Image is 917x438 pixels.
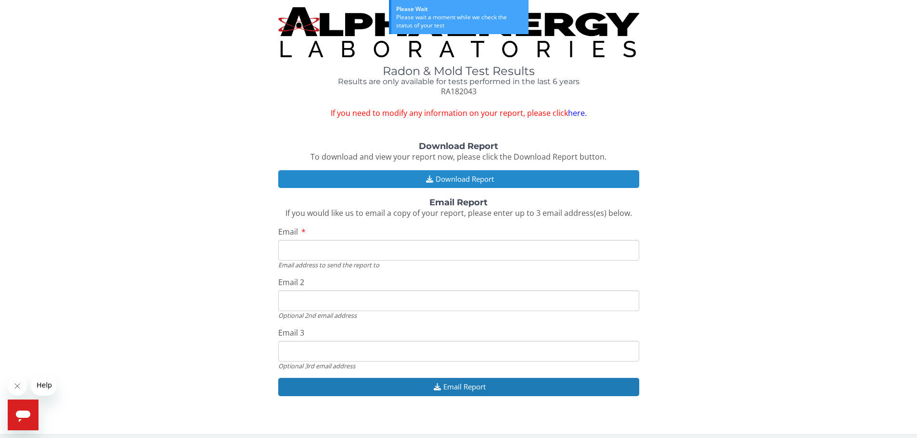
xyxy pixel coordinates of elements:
img: TightCrop.jpg [278,7,639,57]
button: Download Report [278,170,639,188]
strong: Email Report [429,197,488,208]
div: Optional 2nd email address [278,311,639,320]
div: Optional 3rd email address [278,362,639,370]
button: Email Report [278,378,639,396]
h4: Results are only available for tests performed in the last 6 years [278,77,639,86]
iframe: Close message [8,376,27,396]
strong: Download Report [419,141,498,151]
h1: Radon & Mold Test Results [278,65,639,77]
span: Email 2 [278,277,304,288]
span: If you would like us to email a copy of your report, please enter up to 3 email address(es) below. [285,208,632,218]
span: Email 3 [278,327,304,338]
span: Email [278,226,298,237]
span: To download and view your report now, please click the Download Report button. [310,151,607,162]
div: Email address to send the report to [278,261,639,269]
div: Please wait a moment while we check the status of your test [396,13,524,29]
iframe: Message from company [31,375,56,396]
span: If you need to modify any information on your report, please click [278,108,639,119]
iframe: Button to launch messaging window [8,400,39,430]
div: Please Wait [396,5,524,13]
span: RA182043 [441,86,477,97]
a: here. [568,108,587,118]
